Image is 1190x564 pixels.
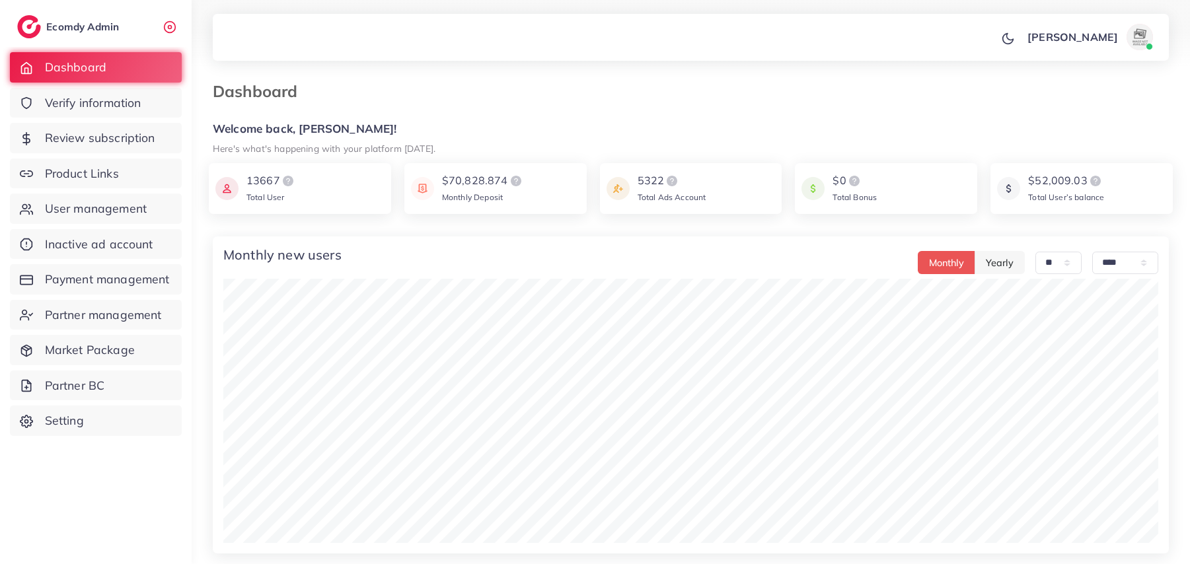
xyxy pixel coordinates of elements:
[45,129,155,147] span: Review subscription
[213,122,1169,136] h5: Welcome back, [PERSON_NAME]!
[508,173,524,189] img: logo
[280,173,296,189] img: logo
[246,192,285,202] span: Total User
[1088,173,1103,189] img: logo
[10,264,182,295] a: Payment management
[10,88,182,118] a: Verify information
[45,59,106,76] span: Dashboard
[45,200,147,217] span: User management
[10,52,182,83] a: Dashboard
[607,173,630,204] img: icon payment
[223,247,342,263] h4: Monthly new users
[801,173,825,204] img: icon payment
[10,300,182,330] a: Partner management
[17,15,122,38] a: logoEcomdy Admin
[1027,29,1118,45] p: [PERSON_NAME]
[1127,24,1153,50] img: avatar
[10,405,182,436] a: Setting
[10,194,182,224] a: User management
[215,173,239,204] img: icon payment
[442,173,524,189] div: $70,828.874
[213,82,308,101] h3: Dashboard
[17,15,41,38] img: logo
[846,173,862,189] img: logo
[246,173,296,189] div: 13667
[213,143,435,154] small: Here's what's happening with your platform [DATE].
[1028,173,1104,189] div: $52,009.03
[411,173,434,204] img: icon payment
[45,341,135,359] span: Market Package
[45,412,84,429] span: Setting
[10,123,182,153] a: Review subscription
[10,229,182,260] a: Inactive ad account
[45,271,170,288] span: Payment management
[10,335,182,365] a: Market Package
[10,159,182,189] a: Product Links
[1028,192,1104,202] span: Total User’s balance
[638,192,706,202] span: Total Ads Account
[46,20,122,33] h2: Ecomdy Admin
[45,306,162,324] span: Partner management
[442,192,503,202] span: Monthly Deposit
[45,236,153,253] span: Inactive ad account
[833,192,877,202] span: Total Bonus
[997,173,1020,204] img: icon payment
[664,173,680,189] img: logo
[45,377,105,394] span: Partner BC
[975,251,1025,274] button: Yearly
[45,165,119,182] span: Product Links
[1020,24,1158,50] a: [PERSON_NAME]avatar
[638,173,706,189] div: 5322
[918,251,975,274] button: Monthly
[833,173,877,189] div: $0
[10,370,182,401] a: Partner BC
[45,94,141,112] span: Verify information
